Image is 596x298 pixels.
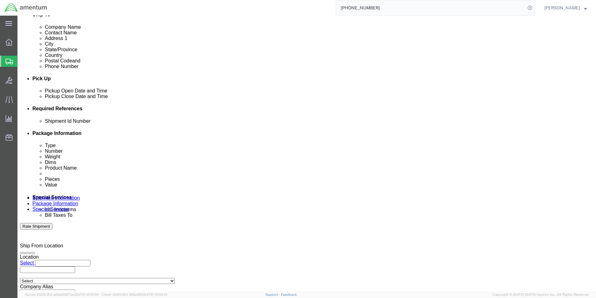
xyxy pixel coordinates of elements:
[74,293,99,296] span: [DATE] 10:10:00
[544,4,580,11] span: Susan Mitchell-Robertson
[143,293,167,296] span: [DATE] 10:06:13
[17,16,596,291] iframe: FS Legacy Container
[102,293,167,296] span: Client: 2025.18.0-198a450
[25,293,99,296] span: Server: 2025.18.0-a0edd1917ac
[493,292,589,297] span: Copyright © [DATE]-[DATE] Agistix Inc., All Rights Reserved
[281,293,297,296] a: Feedback
[265,293,281,296] a: Support
[4,3,47,12] img: logo
[336,0,526,15] input: Search for shipment number, reference number
[544,4,587,12] button: [PERSON_NAME]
